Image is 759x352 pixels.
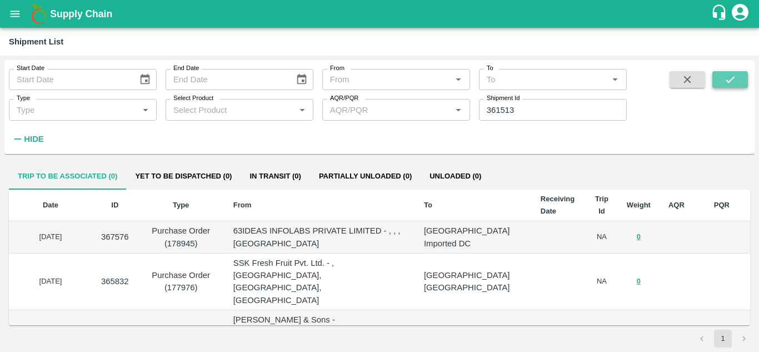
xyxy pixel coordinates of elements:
[714,330,732,348] button: page 1
[291,69,312,90] button: Choose date
[233,201,252,209] b: From
[424,201,432,209] b: To
[111,201,118,209] b: ID
[595,195,608,215] b: Trip Id
[487,94,520,103] label: Shipment Id
[482,72,605,87] input: To
[711,4,730,24] div: customer-support
[138,102,153,117] button: Open
[17,64,44,73] label: Start Date
[424,269,523,294] p: [GEOGRAPHIC_DATA] [GEOGRAPHIC_DATA]
[424,225,523,250] p: [GEOGRAPHIC_DATA] Imported DC
[586,254,618,310] td: NA
[421,163,490,190] button: Unloaded (0)
[637,275,641,288] button: 0
[637,231,641,244] button: 0
[126,163,241,190] button: Yet to be dispatched (0)
[241,163,309,190] button: In transit (0)
[9,34,63,49] div: Shipment List
[608,72,622,87] button: Open
[101,275,129,287] p: 365832
[173,94,213,103] label: Select Product
[28,3,50,25] img: logo
[24,135,43,143] strong: Hide
[691,330,755,348] nav: pagination navigation
[166,69,287,90] input: End Date
[330,94,358,103] label: AQR/PQR
[17,94,30,103] label: Type
[627,201,651,209] b: Weight
[586,221,618,254] td: NA
[173,64,199,73] label: End Date
[50,8,112,19] b: Supply Chain
[50,6,711,22] a: Supply Chain
[330,64,344,73] label: From
[9,254,92,310] td: [DATE]
[668,201,685,209] b: AQR
[730,2,750,26] div: account of current user
[147,269,216,294] p: Purchase Order (177976)
[451,102,466,117] button: Open
[2,1,28,27] button: open drawer
[134,69,156,90] button: Choose date
[101,231,129,243] p: 367576
[9,130,47,148] button: Hide
[169,102,292,117] input: Select Product
[487,64,493,73] label: To
[451,72,466,87] button: Open
[9,69,130,90] input: Start Date
[326,102,434,117] input: AQR/PQR
[479,99,627,120] input: Enter Shipment ID
[295,102,309,117] button: Open
[714,201,730,209] b: PQR
[310,163,421,190] button: Partially Unloaded (0)
[541,195,575,215] b: Receiving Date
[12,102,121,117] input: Type
[233,257,406,306] p: SSK Fresh Fruit Pvt. Ltd. - , [GEOGRAPHIC_DATA], [GEOGRAPHIC_DATA], [GEOGRAPHIC_DATA]
[147,225,216,250] p: Purchase Order (178945)
[9,163,126,190] button: Trip to be associated (0)
[9,221,92,254] td: [DATE]
[43,201,58,209] b: Date
[173,201,189,209] b: Type
[326,72,448,87] input: From
[233,225,406,250] p: 63IDEAS INFOLABS PRIVATE LIMITED - , , , [GEOGRAPHIC_DATA]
